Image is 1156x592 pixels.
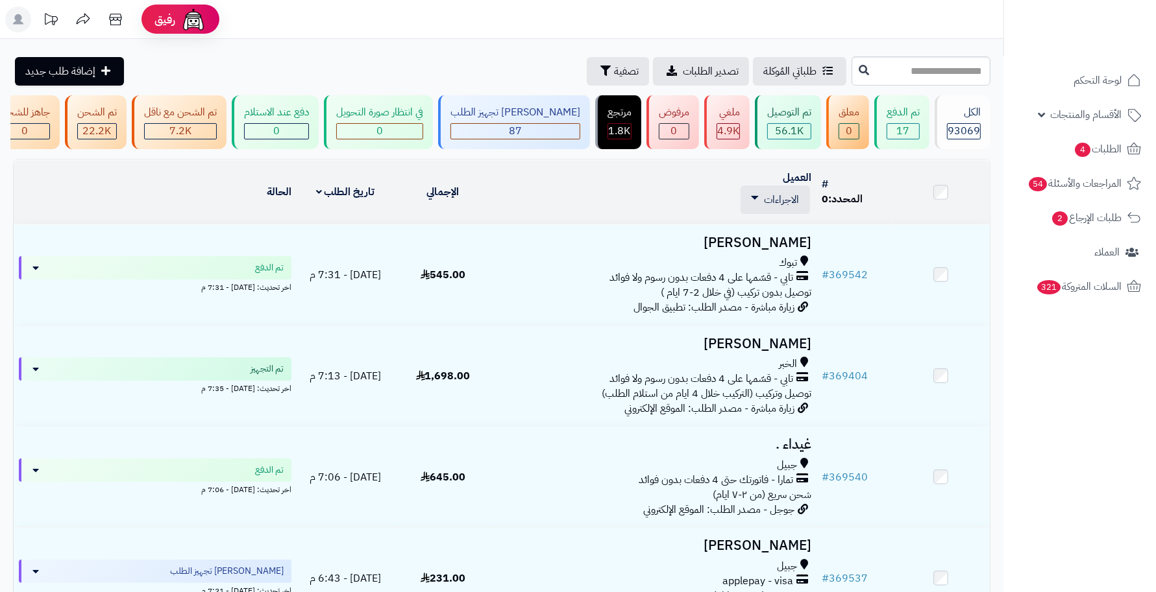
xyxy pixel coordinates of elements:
[767,105,811,120] div: تم التوصيل
[497,235,812,250] h3: [PERSON_NAME]
[1094,243,1120,261] span: العملاء
[451,124,580,139] div: 87
[62,95,129,149] a: تم الشحن 22.2K
[83,123,112,139] span: 22.2K
[659,105,689,120] div: مرفوض
[19,381,291,394] div: اخر تحديث: [DATE] - 7:35 م
[822,267,868,283] a: #369542
[436,95,593,149] a: [PERSON_NAME] تجهيز الطلب 87
[497,538,812,553] h3: [PERSON_NAME]
[653,57,749,86] a: تصدير الطلبات
[421,571,465,586] span: 231.00
[775,123,804,139] span: 56.1K
[1050,106,1122,124] span: الأقسام والمنتجات
[872,95,932,149] a: تم الدفع 17
[780,255,798,270] span: تبوك
[593,95,644,149] a: مرتجع 1.8K
[497,437,812,452] h3: غيداء .
[267,184,291,200] a: الحالة
[145,124,216,139] div: 7223
[717,105,740,120] div: ملغي
[587,57,649,86] button: تصفية
[661,285,812,300] span: توصيل بدون تركيب (في خلال 2-7 ايام )
[822,469,830,485] span: #
[144,105,217,120] div: تم الشحن مع ناقل
[376,123,383,139] span: 0
[602,386,812,401] span: توصيل وتركيب (التركيب خلال 4 ايام من استلام الطلب)
[273,123,280,139] span: 0
[129,95,229,149] a: تم الشحن مع ناقل 7.2K
[321,95,436,149] a: في انتظار صورة التحويل 0
[416,368,471,384] span: 1,698.00
[421,469,465,485] span: 645.00
[839,124,859,139] div: 0
[421,267,465,283] span: 545.00
[610,270,794,285] span: تابي - قسّمها على 4 دفعات بدون رسوم ولا فوائد
[1012,237,1148,268] a: العملاء
[78,124,116,139] div: 22229
[34,6,67,36] a: تحديثات المنصة
[887,124,919,139] div: 17
[1075,143,1090,157] span: 4
[822,368,868,384] a: #369404
[1052,211,1068,226] span: 2
[671,123,678,139] span: 0
[1074,140,1122,158] span: الطلبات
[763,64,817,79] span: طلباتي المُوكلة
[170,565,284,578] span: [PERSON_NAME] تجهيز الطلب
[609,123,631,139] span: 1.8K
[1074,71,1122,89] span: لوحة التحكم
[822,571,868,586] a: #369537
[1027,174,1122,193] span: المراجعات والأسئلة
[169,123,191,139] span: 7.2K
[316,184,375,200] a: تاريخ الطلب
[751,192,800,207] a: الاجراءات
[717,124,739,139] div: 4926
[752,95,824,149] a: تم التوصيل 56.1K
[509,123,522,139] span: 87
[337,124,423,139] div: 0
[717,123,739,139] span: 4.9K
[77,105,117,120] div: تم الشحن
[154,12,175,27] span: رفيق
[822,192,887,207] div: المحدد:
[723,574,794,589] span: applepay - visa
[180,6,206,32] img: ai-face.png
[336,105,423,120] div: في انتظار صورة التحويل
[780,357,798,372] span: الخبر
[310,368,381,384] span: [DATE] - 7:13 م
[244,105,309,120] div: دفع عند الاستلام
[1012,202,1148,233] a: طلبات الإرجاع2
[644,502,795,517] span: جوجل - مصدر الطلب: الموقع الإلكتروني
[783,170,812,185] a: العميل
[229,95,321,149] a: دفع عند الاستلام 0
[659,124,689,139] div: 0
[753,57,846,86] a: طلباتي المُوكلة
[634,300,795,315] span: زيارة مباشرة - مصدر الطلب: تطبيق الجوال
[1012,168,1148,199] a: المراجعات والأسئلة54
[948,123,980,139] span: 93069
[19,482,291,495] div: اخر تحديث: [DATE] - 7:06 م
[932,95,993,149] a: الكل93069
[310,469,381,485] span: [DATE] - 7:06 م
[1051,209,1122,227] span: طلبات الإرجاع
[897,123,910,139] span: 17
[1,124,49,139] div: 0
[713,487,812,503] span: شحن سريع (من ٢-٧ ايام)
[251,362,284,375] span: تم التجهيز
[639,473,794,488] span: تمارا - فاتورتك حتى 4 دفعات بدون فوائد
[1012,65,1148,96] a: لوحة التحكم
[15,57,124,86] a: إضافة طلب جديد
[610,372,794,386] span: تابي - قسّمها على 4 دفعات بدون رسوم ولا فوائد
[245,124,308,139] div: 0
[255,464,284,477] span: تم الدفع
[765,192,800,207] span: الاجراءات
[427,184,460,200] a: الإجمالي
[255,261,284,274] span: تم الدفع
[310,267,381,283] span: [DATE] - 7:31 م
[846,123,852,139] span: 0
[683,64,739,79] span: تصدير الطلبات
[778,458,798,473] span: جبيل
[608,105,632,120] div: مرتجع
[310,571,381,586] span: [DATE] - 6:43 م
